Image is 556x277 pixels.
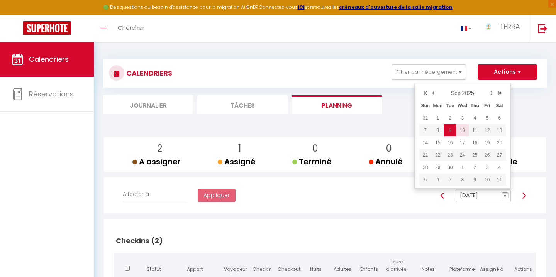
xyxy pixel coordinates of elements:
td: Sep 20, 2025 [493,137,506,149]
td: Oct 09, 2025 [469,174,481,186]
th: Sun [419,100,432,112]
td: Sep 16, 2025 [444,137,456,149]
button: Actions [478,64,537,80]
td: Oct 07, 2025 [444,174,456,186]
td: Oct 03, 2025 [481,161,493,174]
th: Thu [469,100,481,112]
li: Journalier [103,95,193,114]
span: Statut [147,266,161,272]
td: Sep 13, 2025 [493,124,506,137]
td: Sep 14, 2025 [419,137,432,149]
td: Sep 02, 2025 [444,112,456,124]
a: Sep [451,90,461,96]
td: Sep 05, 2025 [481,112,493,124]
th: Wed [456,100,469,112]
td: Oct 05, 2025 [419,174,432,186]
td: Sep 07, 2025 [419,124,432,137]
td: Sep 24, 2025 [456,149,469,161]
td: Sep 01, 2025 [432,112,444,124]
a: « [421,86,430,98]
h2: Checkins (2) [114,229,536,253]
td: Sep 23, 2025 [444,149,456,161]
td: Sep 03, 2025 [456,112,469,124]
img: arrow-left3.svg [439,193,446,199]
a: » [495,86,504,98]
button: Filtrer par hébergement [392,64,466,80]
span: Réservations [29,89,74,99]
a: Chercher [112,15,150,42]
span: TERRA [500,22,520,31]
td: Sep 29, 2025 [432,161,444,174]
span: Calendriers [29,54,69,64]
a: ICI [298,4,305,10]
img: ... [483,22,495,30]
button: Appliquer [198,189,236,202]
td: Oct 02, 2025 [469,161,481,174]
td: Oct 06, 2025 [432,174,444,186]
p: 0 [298,141,332,156]
h3: CALENDRIERS [124,64,172,82]
a: 2025 [462,90,474,96]
li: Planning [292,95,382,114]
td: Sep 09, 2025 [444,124,456,137]
p: 0 [375,141,403,156]
th: Fri [481,100,493,112]
td: Sep 04, 2025 [469,112,481,124]
img: arrow-right3.svg [521,193,527,199]
td: Sep 11, 2025 [469,124,481,137]
a: › [488,86,495,98]
span: Appart [187,266,203,272]
span: A assigner [132,156,181,167]
img: logout [538,24,548,33]
td: Sep 27, 2025 [493,149,506,161]
td: Sep 25, 2025 [469,149,481,161]
p: 2 [139,141,181,156]
td: Sep 10, 2025 [456,124,469,137]
a: ‹ [430,86,437,98]
a: ... TERRA [477,15,530,42]
td: Sep 30, 2025 [444,161,456,174]
td: Oct 08, 2025 [456,174,469,186]
td: Sep 15, 2025 [432,137,444,149]
td: Sep 12, 2025 [481,124,493,137]
td: Sep 22, 2025 [432,149,444,161]
td: Sep 26, 2025 [481,149,493,161]
input: Select Date [456,189,511,202]
td: Sep 19, 2025 [481,137,493,149]
button: Ouvrir le widget de chat LiveChat [6,3,29,26]
a: créneaux d'ouverture de la salle migration [339,4,453,10]
td: Oct 01, 2025 [456,161,469,174]
td: Sep 28, 2025 [419,161,432,174]
td: Sep 06, 2025 [493,112,506,124]
span: Annulé [369,156,403,167]
li: Tâches [197,95,288,114]
p: 1 [224,141,256,156]
span: Terminé [292,156,332,167]
text: 9 [504,194,506,198]
th: Sat [493,100,506,112]
th: Tue [444,100,456,112]
td: Oct 10, 2025 [481,174,493,186]
td: Sep 08, 2025 [432,124,444,137]
td: Sep 17, 2025 [456,137,469,149]
td: Aug 31, 2025 [419,112,432,124]
img: Super Booking [23,21,71,35]
span: Chercher [118,24,144,32]
td: Oct 11, 2025 [493,174,506,186]
th: Mon [432,100,444,112]
span: Assigné [218,156,256,167]
td: Sep 18, 2025 [469,137,481,149]
td: Sep 21, 2025 [419,149,432,161]
td: Oct 04, 2025 [493,161,506,174]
